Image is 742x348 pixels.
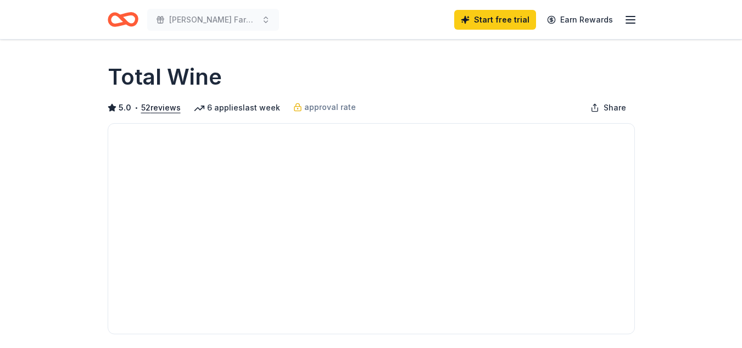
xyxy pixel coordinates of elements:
img: Image for Total Wine [108,124,634,334]
h1: Total Wine [108,62,222,92]
a: approval rate [293,101,356,114]
span: [PERSON_NAME] Farm Fun Run and Walk [169,13,257,26]
span: Share [604,101,626,114]
button: Share [582,97,635,119]
a: Home [108,7,138,32]
a: Earn Rewards [540,10,620,30]
span: • [134,103,138,112]
button: 52reviews [141,101,181,114]
a: Start free trial [454,10,536,30]
div: 6 applies last week [194,101,280,114]
button: [PERSON_NAME] Farm Fun Run and Walk [147,9,279,31]
span: approval rate [304,101,356,114]
span: 5.0 [119,101,131,114]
